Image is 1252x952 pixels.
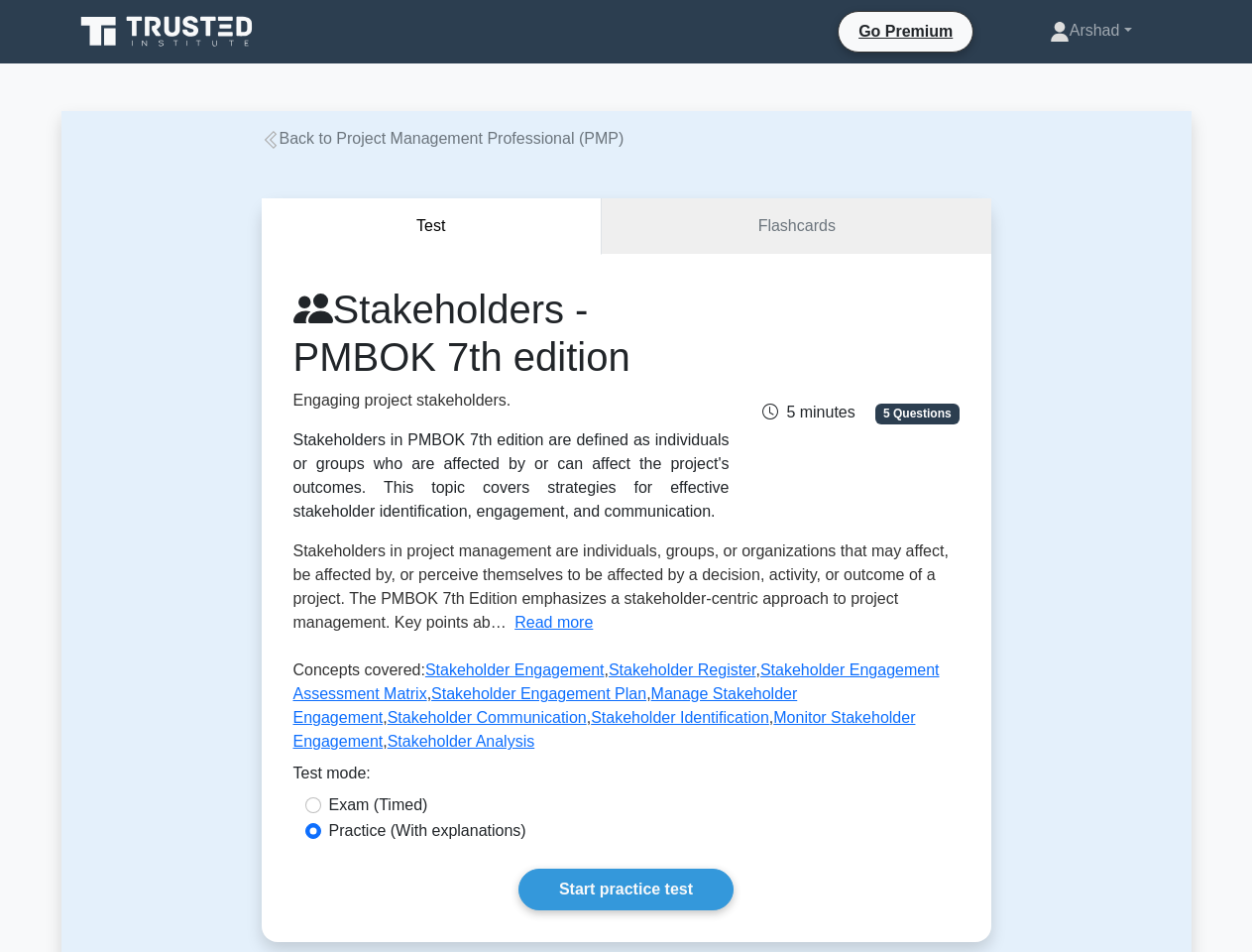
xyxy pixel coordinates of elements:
[602,198,990,255] a: Flashcards
[518,869,734,910] a: Start practice test
[329,819,526,843] label: Practice (With explanations)
[293,661,940,702] a: Stakeholder Engagement Assessment Matrix
[425,661,605,678] a: Stakeholder Engagement
[1002,11,1180,51] a: Arshad
[875,404,959,423] span: 5 Questions
[293,542,949,631] span: Stakeholders in project management are individuals, groups, or organizations that may affect, be ...
[293,658,960,762] p: Concepts covered: , , , , , , , ,
[388,733,535,750] a: Stakeholder Analysis
[847,19,965,44] a: Go Premium
[762,404,854,420] span: 5 minutes
[514,611,593,635] button: Read more
[262,130,625,147] a: Back to Project Management Professional (PMP)
[293,389,730,413] p: Engaging project stakeholders.
[388,709,587,726] a: Stakeholder Communication
[293,762,960,793] div: Test mode:
[293,428,730,524] div: Stakeholders in PMBOK 7th edition are defined as individuals or groups who are affected by or can...
[329,793,428,817] label: Exam (Timed)
[431,685,646,702] a: Stakeholder Engagement Plan
[262,198,603,255] button: Test
[609,661,756,678] a: Stakeholder Register
[293,286,730,381] h1: Stakeholders - PMBOK 7th edition
[591,709,769,726] a: Stakeholder Identification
